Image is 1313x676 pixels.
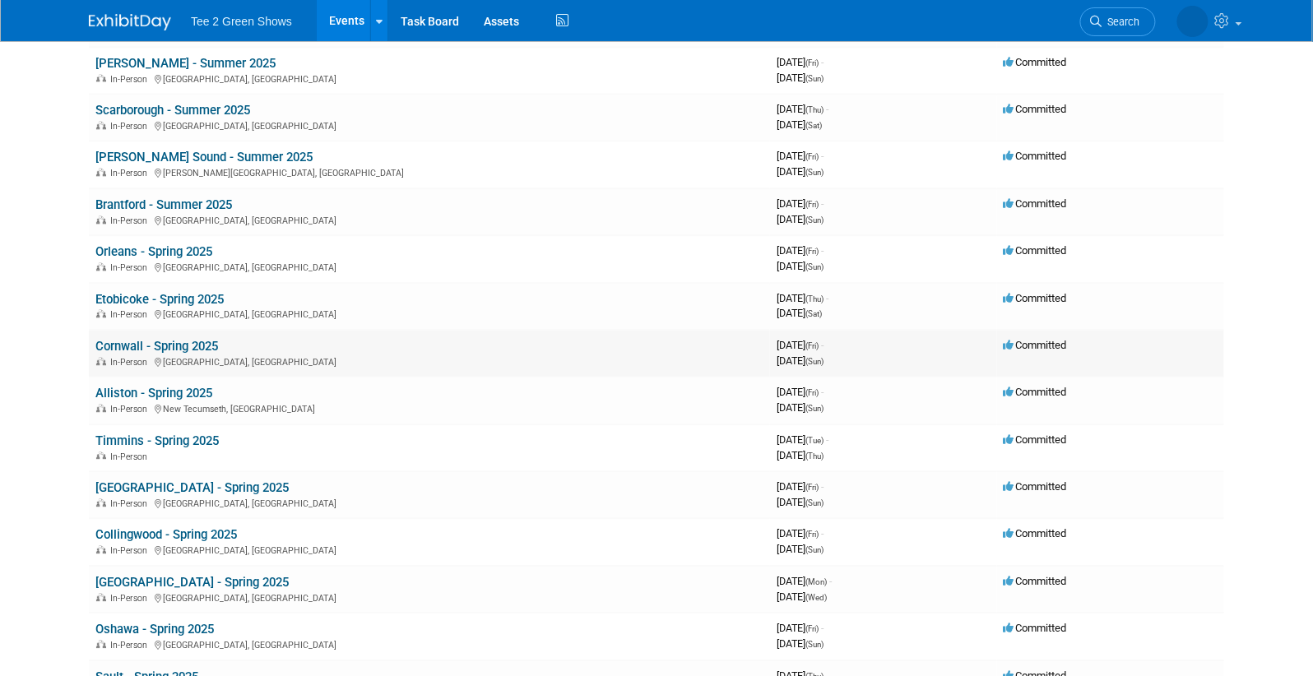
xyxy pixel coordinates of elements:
a: Oshawa - Spring 2025 [95,622,214,637]
span: (Fri) [805,388,819,397]
span: (Fri) [805,247,819,256]
span: [DATE] [777,213,824,225]
span: - [821,339,824,351]
span: [DATE] [777,307,822,319]
span: [DATE] [777,260,824,272]
a: [PERSON_NAME] - Summer 2025 [95,56,276,71]
span: - [821,150,824,162]
span: [DATE] [777,103,828,115]
span: [DATE] [777,433,828,446]
span: [DATE] [777,339,824,351]
span: [DATE] [777,527,824,539]
span: (Sun) [805,545,824,554]
span: (Sat) [805,121,822,130]
span: [DATE] [777,244,824,257]
span: [DATE] [777,72,824,84]
span: Committed [1004,527,1067,539]
span: [DATE] [777,150,824,162]
span: In-Person [110,168,152,178]
span: [DATE] [777,637,824,650]
span: [DATE] [777,590,827,603]
a: Search [1080,7,1156,36]
span: (Sun) [805,168,824,177]
span: In-Person [110,404,152,414]
span: (Mon) [805,577,827,586]
a: Orleans - Spring 2025 [95,244,212,259]
span: In-Person [110,215,152,226]
span: In-Person [110,74,152,85]
span: Committed [1004,339,1067,351]
span: - [821,197,824,210]
img: In-Person Event [96,593,106,601]
img: In-Person Event [96,309,106,317]
span: [DATE] [777,56,824,68]
img: In-Person Event [96,357,106,365]
span: Committed [1004,433,1067,446]
span: [DATE] [777,292,828,304]
span: In-Person [110,121,152,132]
div: [GEOGRAPHIC_DATA], [GEOGRAPHIC_DATA] [95,260,763,273]
span: - [821,386,824,398]
img: In-Person Event [96,168,106,176]
div: [PERSON_NAME][GEOGRAPHIC_DATA], [GEOGRAPHIC_DATA] [95,165,763,178]
span: [DATE] [777,165,824,178]
a: Brantford - Summer 2025 [95,197,232,212]
span: (Fri) [805,58,819,67]
span: - [826,103,828,115]
img: In-Person Event [96,451,106,460]
span: (Wed) [805,593,827,602]
span: [DATE] [777,480,824,493]
div: New Tecumseth, [GEOGRAPHIC_DATA] [95,401,763,414]
img: In-Person Event [96,121,106,129]
span: [DATE] [777,386,824,398]
img: In-Person Event [96,262,106,271]
a: Etobicoke - Spring 2025 [95,292,224,307]
span: [DATE] [777,354,824,367]
span: In-Person [110,451,152,462]
span: Committed [1004,386,1067,398]
span: Tee 2 Green Shows [191,15,292,28]
span: Committed [1004,480,1067,493]
span: - [826,433,828,446]
span: In-Person [110,640,152,651]
div: [GEOGRAPHIC_DATA], [GEOGRAPHIC_DATA] [95,543,763,556]
span: - [821,56,824,68]
span: (Thu) [805,105,824,114]
div: [GEOGRAPHIC_DATA], [GEOGRAPHIC_DATA] [95,118,763,132]
span: (Sun) [805,498,824,507]
span: (Sun) [805,215,824,225]
span: In-Person [110,593,152,604]
span: [DATE] [777,449,824,461]
span: Committed [1004,150,1067,162]
span: (Sat) [805,309,822,318]
span: [DATE] [777,622,824,634]
div: [GEOGRAPHIC_DATA], [GEOGRAPHIC_DATA] [95,354,763,368]
span: [DATE] [777,543,824,555]
span: [DATE] [777,575,832,587]
img: In-Person Event [96,640,106,648]
img: In-Person Event [96,215,106,224]
span: - [821,480,824,493]
span: [DATE] [777,401,824,414]
img: Robert Fell [1177,6,1209,37]
span: (Fri) [805,530,819,539]
span: In-Person [110,545,152,556]
img: In-Person Event [96,498,106,507]
span: - [829,575,832,587]
img: In-Person Event [96,404,106,412]
span: [DATE] [777,496,824,508]
span: (Thu) [805,451,824,461]
div: [GEOGRAPHIC_DATA], [GEOGRAPHIC_DATA] [95,307,763,320]
a: [GEOGRAPHIC_DATA] - Spring 2025 [95,575,289,590]
span: (Fri) [805,152,819,161]
span: (Sun) [805,74,824,83]
span: (Sun) [805,262,824,271]
span: - [821,244,824,257]
span: - [821,527,824,539]
span: In-Person [110,309,152,320]
span: Committed [1004,244,1067,257]
span: Committed [1004,292,1067,304]
div: [GEOGRAPHIC_DATA], [GEOGRAPHIC_DATA] [95,213,763,226]
span: In-Person [110,357,152,368]
span: Committed [1004,197,1067,210]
